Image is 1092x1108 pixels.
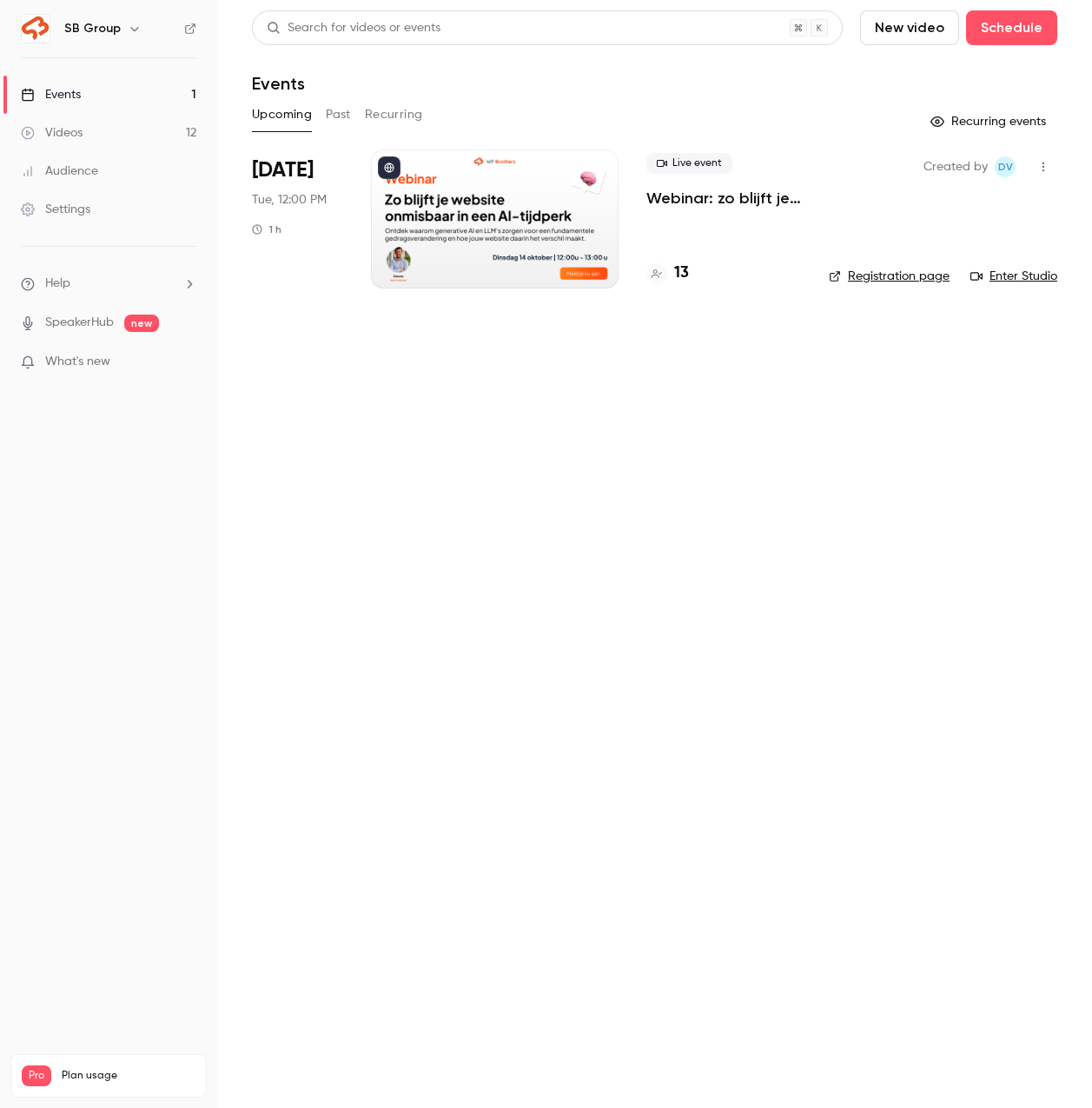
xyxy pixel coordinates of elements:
[21,124,83,142] div: Videos
[124,315,159,332] span: new
[252,156,314,184] span: [DATE]
[829,268,950,285] a: Registration page
[674,262,689,285] h4: 13
[252,149,343,289] div: Oct 14 Tue, 12:00 PM (Europe/Amsterdam)
[970,268,1057,285] a: Enter Studio
[45,275,70,293] span: Help
[21,163,98,180] div: Audience
[21,275,196,293] li: help-dropdown-opener
[22,15,50,43] img: SB Group
[252,191,327,209] span: Tue, 12:00 PM
[252,73,305,94] h1: Events
[175,355,196,370] iframe: Noticeable Trigger
[923,108,1057,136] button: Recurring events
[646,188,801,209] a: Webinar: zo blijft je website onmisbaar in een AI-tijdperk
[966,10,1057,45] button: Schedule
[995,156,1016,177] span: Dante van der heijden
[326,101,351,129] button: Past
[64,20,121,37] h6: SB Group
[62,1069,195,1083] span: Plan usage
[860,10,959,45] button: New video
[267,19,440,37] div: Search for videos or events
[646,262,689,285] a: 13
[252,222,281,236] div: 1 h
[365,101,423,129] button: Recurring
[998,156,1013,177] span: Dv
[21,201,90,218] div: Settings
[45,314,114,332] a: SpeakerHub
[21,86,81,103] div: Events
[45,353,110,371] span: What's new
[646,153,732,174] span: Live event
[923,156,988,177] span: Created by
[22,1065,51,1086] span: Pro
[252,101,312,129] button: Upcoming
